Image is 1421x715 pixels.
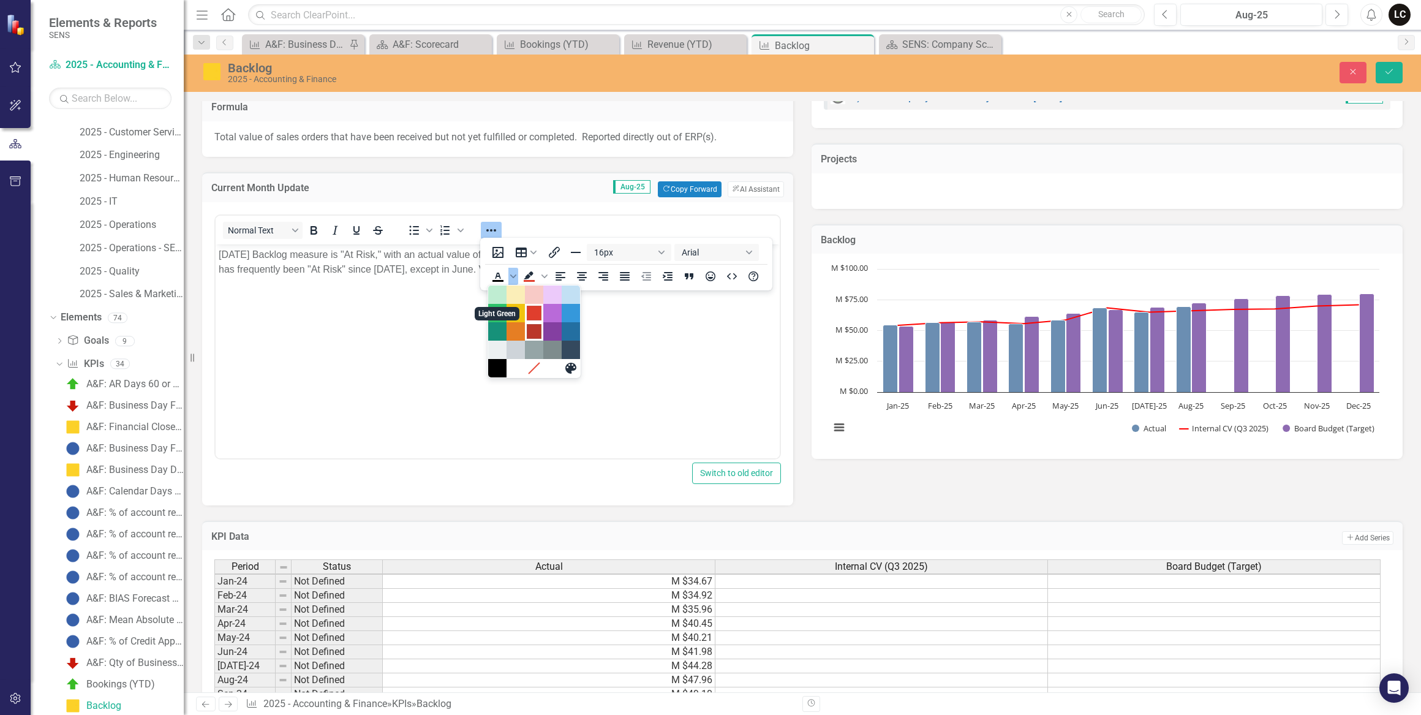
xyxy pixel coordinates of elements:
[214,589,276,603] td: Feb-24
[527,324,541,339] div: Dark Red
[507,359,525,377] div: White
[292,631,383,645] td: Not Defined
[228,225,288,235] span: Normal Text
[383,603,715,617] td: M $35.96
[1304,400,1330,411] text: Nov-25
[383,589,715,603] td: M $34.92
[292,645,383,659] td: Not Defined
[543,304,562,322] div: Purple
[66,634,80,649] img: No Information
[62,653,184,673] a: A&F: Qty of Business Cases completed for Submitted Projects
[882,37,998,52] a: SENS: Company Scorecard
[1180,423,1269,433] button: Show Internal CV (Q3 2025)
[110,359,130,369] div: 34
[62,503,184,523] a: A&F: % of account recons tied out for SENS Holdings
[550,268,571,285] button: Align left
[66,677,80,692] img: On Target
[1283,423,1374,433] button: Show Board Budget (Target)
[392,698,412,709] a: KPIs
[66,420,80,434] img: At Risk
[1132,423,1166,433] button: Show Actual
[700,268,721,285] button: Emojis
[292,589,383,603] td: Not Defined
[86,679,155,690] div: Bookings (YTD)
[928,400,952,411] text: Feb-25
[66,591,80,606] img: No Information
[562,286,580,304] div: Light Blue
[1185,8,1318,23] div: Aug-25
[62,374,184,394] a: A&F: AR Days 60 or more Past Past Due (SENS only % of AR)
[488,341,507,359] div: Light Gray
[80,195,184,209] a: 2025 - IT
[323,561,351,572] span: Status
[1389,4,1411,26] button: LC
[66,613,80,627] img: No Information
[86,443,184,454] div: A&F: Business Day Financials sent out to Board
[507,322,525,341] div: Orange
[211,531,712,542] h3: KPI Data
[1025,317,1039,393] path: Apr-25, 61.33. Board Budget (Target).
[647,37,744,52] div: Revenue (YTD)
[232,561,259,572] span: Period
[278,675,288,685] img: 8DAGhfEEPCf229AAAAAElFTkSuQmCC
[211,102,784,113] h3: Formula
[594,248,654,257] span: 16px
[983,320,998,393] path: Mar-25, 58.68. Board Budget (Target).
[393,37,489,52] div: A&F: Scorecard
[228,61,881,75] div: Backlog
[214,574,276,589] td: Jan-24
[383,659,715,673] td: M $44.28
[245,37,346,52] a: A&F: Business Day Financials sent out to Sr. Leadership
[202,62,222,81] img: At Risk
[1379,673,1409,703] div: Open Intercom Messenger
[565,244,586,261] button: Horizontal line
[613,180,650,194] span: Aug-25
[383,574,715,589] td: M $34.67
[1109,310,1123,393] path: Jun-25, 66.8. Board Budget (Target).
[278,661,288,671] img: 8DAGhfEEPCf229AAAAAElFTkSuQmCC
[488,359,507,377] div: Black
[941,322,956,393] path: Feb-25, 57.04. Board Budget (Target).
[80,218,184,232] a: 2025 - Operations
[372,37,489,52] a: A&F: Scorecard
[1052,400,1079,411] text: May-25
[562,341,580,359] div: Navy Blue
[214,131,781,145] p: Total value of sales orders that have been received but not yet fulfilled or completed. Reported ...
[883,325,898,393] path: Jan-25, 54.230372. Actual.
[61,311,102,325] a: Elements
[1166,561,1262,572] span: Board Budget (Target)
[835,293,868,305] text: M $75.00
[525,341,543,359] div: Gray
[80,126,184,140] a: 2025 - Customer Service
[728,181,784,197] button: AI Assistant
[292,574,383,589] td: Not Defined
[562,304,580,322] div: Blue
[115,336,135,346] div: 9
[1093,308,1107,393] path: Jun-25, 68.451. Actual.
[211,183,420,194] h3: Current Month Update
[265,37,346,52] div: A&F: Business Day Financials sent out to Sr. Leadership
[62,589,184,608] a: A&F: BIAS Forecast Accuracy vs. Current CV (SENS Revenue Units)
[1360,294,1374,393] path: Dec-25, 79.99. Board Budget (Target).
[525,359,543,377] div: Remove color
[525,286,543,304] div: Light Red
[507,286,525,304] div: Light Yellow
[658,181,721,197] button: Copy Forward
[831,418,848,436] button: View chart menu, Chart
[67,334,108,348] a: Goals
[248,4,1145,26] input: Search ClearPoint...
[1066,314,1081,393] path: May-25, 63.9. Board Budget (Target).
[62,460,184,480] a: A&F: Business Day Dept Financials sent out to Dept Leaders
[535,561,563,572] span: Actual
[292,617,383,631] td: Not Defined
[543,286,562,304] div: Light Purple
[86,636,184,647] div: A&F: % of Credit Applications Requests provided initial feedback within 2 business days
[886,400,909,411] text: Jan-25
[228,75,881,84] div: 2025 - Accounting & Finance
[292,687,383,702] td: Not Defined
[1263,400,1287,411] text: Oct-25
[325,222,345,239] button: Italic
[292,659,383,673] td: Not Defined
